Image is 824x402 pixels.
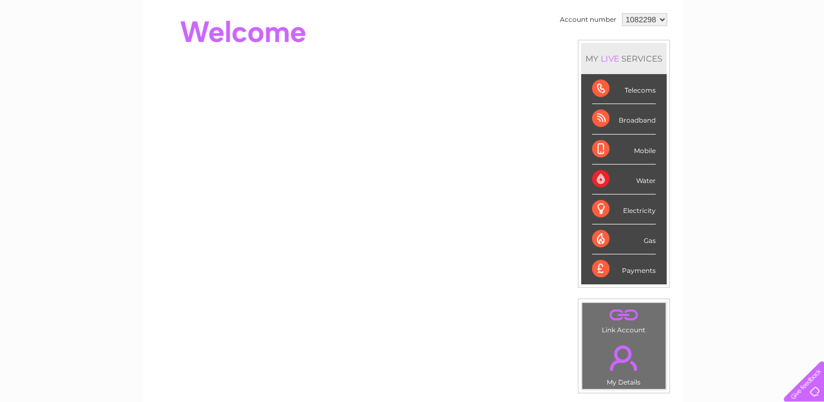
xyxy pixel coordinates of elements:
[29,28,84,62] img: logo.png
[582,302,666,337] td: Link Account
[690,46,723,54] a: Telecoms
[585,306,663,325] a: .
[592,254,656,284] div: Payments
[592,224,656,254] div: Gas
[592,104,656,134] div: Broadband
[660,46,683,54] a: Energy
[752,46,778,54] a: Contact
[592,194,656,224] div: Electricity
[581,43,667,74] div: MY SERVICES
[155,6,670,53] div: Clear Business is a trading name of Verastar Limited (registered in [GEOGRAPHIC_DATA] No. 3667643...
[557,10,619,29] td: Account number
[632,46,653,54] a: Water
[599,53,621,64] div: LIVE
[592,74,656,104] div: Telecoms
[729,46,745,54] a: Blog
[585,339,663,377] a: .
[592,165,656,194] div: Water
[582,336,666,389] td: My Details
[788,46,814,54] a: Log out
[619,5,694,19] a: 0333 014 3131
[592,135,656,165] div: Mobile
